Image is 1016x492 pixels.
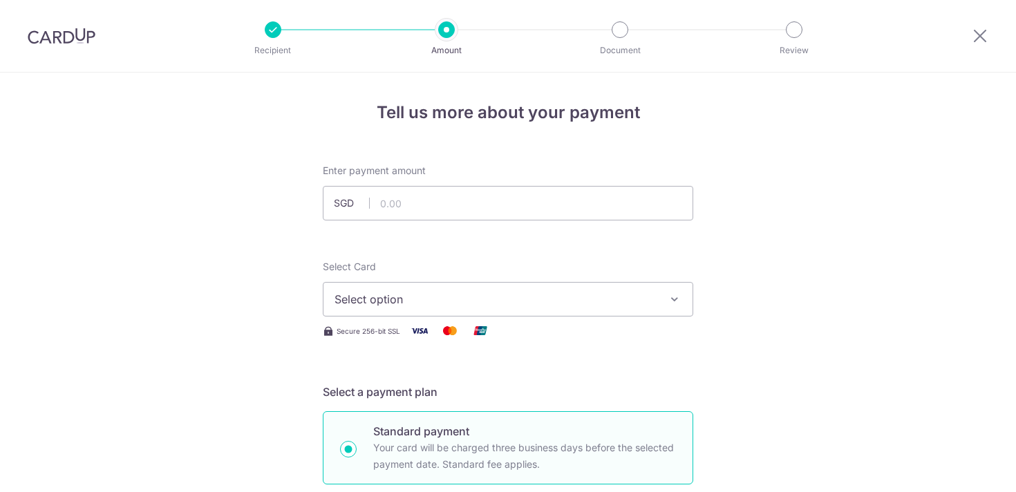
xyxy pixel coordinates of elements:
[323,282,693,316] button: Select option
[323,100,693,125] h4: Tell us more about your payment
[337,325,400,337] span: Secure 256-bit SSL
[334,196,370,210] span: SGD
[467,322,494,339] img: Union Pay
[395,44,498,57] p: Amount
[406,322,433,339] img: Visa
[373,439,676,473] p: Your card will be charged three business days before the selected payment date. Standard fee appl...
[927,451,1002,485] iframe: Opens a widget where you can find more information
[373,423,676,439] p: Standard payment
[323,384,693,400] h5: Select a payment plan
[28,28,95,44] img: CardUp
[335,291,657,307] span: Select option
[569,44,671,57] p: Document
[323,261,376,272] span: translation missing: en.payables.payment_networks.credit_card.summary.labels.select_card
[323,164,426,178] span: Enter payment amount
[436,322,464,339] img: Mastercard
[222,44,324,57] p: Recipient
[743,44,845,57] p: Review
[323,186,693,220] input: 0.00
